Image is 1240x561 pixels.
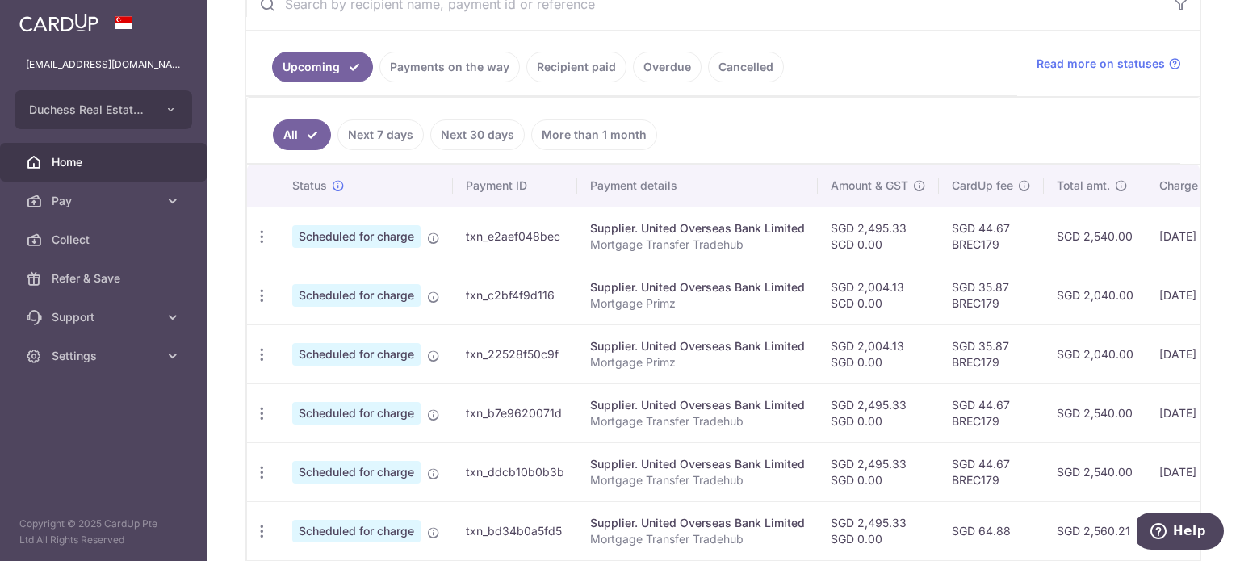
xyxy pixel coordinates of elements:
td: txn_bd34b0a5fd5 [453,501,577,560]
span: Read more on statuses [1037,56,1165,72]
a: Payments on the way [379,52,520,82]
a: Read more on statuses [1037,56,1181,72]
td: SGD 2,540.00 [1044,207,1146,266]
td: SGD 44.67 BREC179 [939,383,1044,442]
span: Status [292,178,327,194]
td: SGD 44.67 BREC179 [939,207,1044,266]
span: Scheduled for charge [292,343,421,366]
td: SGD 2,540.00 [1044,442,1146,501]
span: Amount & GST [831,178,908,194]
div: Supplier. United Overseas Bank Limited [590,279,805,295]
td: SGD 2,540.00 [1044,383,1146,442]
td: SGD 64.88 [939,501,1044,560]
td: SGD 2,560.21 [1044,501,1146,560]
td: txn_22528f50c9f [453,324,577,383]
a: Next 7 days [337,119,424,150]
span: Refer & Save [52,270,158,287]
div: Supplier. United Overseas Bank Limited [590,338,805,354]
td: txn_e2aef048bec [453,207,577,266]
a: All [273,119,331,150]
p: Mortgage Transfer Tradehub [590,413,805,429]
span: Scheduled for charge [292,225,421,248]
td: SGD 2,004.13 SGD 0.00 [818,324,939,383]
td: SGD 2,040.00 [1044,324,1146,383]
span: Settings [52,348,158,364]
button: Duchess Real Estate Investment Pte Ltd [15,90,192,129]
th: Payment details [577,165,818,207]
td: SGD 2,495.33 SGD 0.00 [818,207,939,266]
iframe: Opens a widget where you can find more information [1137,513,1224,553]
span: Scheduled for charge [292,520,421,542]
p: [EMAIL_ADDRESS][DOMAIN_NAME] [26,57,181,73]
p: Mortgage Transfer Tradehub [590,531,805,547]
span: CardUp fee [952,178,1013,194]
td: SGD 2,495.33 SGD 0.00 [818,501,939,560]
th: Payment ID [453,165,577,207]
td: SGD 35.87 BREC179 [939,324,1044,383]
td: SGD 35.87 BREC179 [939,266,1044,324]
div: Supplier. United Overseas Bank Limited [590,220,805,237]
a: More than 1 month [531,119,657,150]
a: Upcoming [272,52,373,82]
span: Collect [52,232,158,248]
div: Supplier. United Overseas Bank Limited [590,397,805,413]
td: txn_c2bf4f9d116 [453,266,577,324]
span: Scheduled for charge [292,402,421,425]
td: txn_b7e9620071d [453,383,577,442]
div: Supplier. United Overseas Bank Limited [590,456,805,472]
span: Charge date [1159,178,1225,194]
span: Duchess Real Estate Investment Pte Ltd [29,102,149,118]
a: Overdue [633,52,702,82]
p: Mortgage Primz [590,354,805,371]
span: Home [52,154,158,170]
span: Total amt. [1057,178,1110,194]
a: Next 30 days [430,119,525,150]
a: Recipient paid [526,52,626,82]
td: SGD 2,495.33 SGD 0.00 [818,383,939,442]
div: Supplier. United Overseas Bank Limited [590,515,805,531]
a: Cancelled [708,52,784,82]
span: Support [52,309,158,325]
p: Mortgage Primz [590,295,805,312]
img: CardUp [19,13,98,32]
span: Scheduled for charge [292,284,421,307]
p: Mortgage Transfer Tradehub [590,237,805,253]
span: Scheduled for charge [292,461,421,484]
td: SGD 2,495.33 SGD 0.00 [818,442,939,501]
span: Pay [52,193,158,209]
p: Mortgage Transfer Tradehub [590,472,805,488]
td: SGD 44.67 BREC179 [939,442,1044,501]
td: SGD 2,004.13 SGD 0.00 [818,266,939,324]
td: txn_ddcb10b0b3b [453,442,577,501]
td: SGD 2,040.00 [1044,266,1146,324]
